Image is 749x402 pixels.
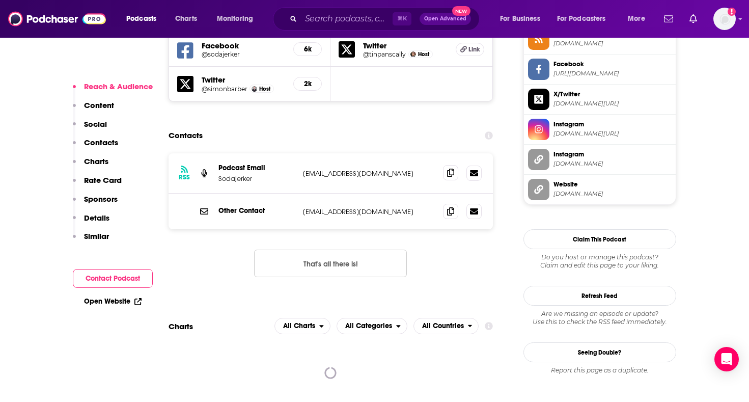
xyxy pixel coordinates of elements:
[553,190,672,198] span: sodajerker.com
[202,85,247,93] a: @simonbarber
[302,45,313,53] h5: 6k
[259,86,270,92] span: Host
[84,231,109,241] p: Similar
[8,9,106,29] img: Podchaser - Follow, Share and Rate Podcasts
[523,253,676,261] span: Do you host or manage this podcast?
[73,138,118,156] button: Contacts
[303,207,435,216] p: [EMAIL_ADDRESS][DOMAIN_NAME]
[73,194,118,213] button: Sponsors
[557,12,606,26] span: For Podcasters
[685,10,701,28] a: Show notifications dropdown
[363,50,406,58] a: @tinpanscally
[84,156,108,166] p: Charts
[528,119,672,140] a: Instagram[DOMAIN_NAME][URL]
[452,6,470,16] span: New
[84,119,107,129] p: Social
[73,213,109,232] button: Details
[553,100,672,108] span: twitter.com/sodajerker
[73,100,114,119] button: Content
[553,60,672,69] span: Facebook
[550,11,621,27] button: open menu
[553,40,672,47] span: sodajerker.libsyn.com
[418,51,429,58] span: Host
[553,70,672,77] span: https://www.facebook.com/sodajerker
[713,8,736,30] img: User Profile
[73,269,153,288] button: Contact Podcast
[169,11,203,27] a: Charts
[84,82,153,91] p: Reach & Audience
[169,126,203,145] h2: Contacts
[119,11,170,27] button: open menu
[523,253,676,270] div: Claim and edit this page to your liking.
[254,250,407,277] button: Nothing here.
[393,12,411,25] span: ⌘ K
[84,213,109,223] p: Details
[553,120,672,129] span: Instagram
[553,160,672,168] span: instagram.com
[252,86,257,92] img: Simon Barber
[528,29,672,50] a: RSS Feed[DOMAIN_NAME]
[218,174,295,183] p: Sodajerker
[210,11,266,27] button: open menu
[528,89,672,110] a: X/Twitter[DOMAIN_NAME][URL]
[500,12,540,26] span: For Business
[84,297,142,306] a: Open Website
[553,180,672,189] span: Website
[714,347,739,371] div: Open Intercom Messenger
[73,175,122,194] button: Rate Card
[523,366,676,374] div: Report this page as a duplicate.
[420,13,471,25] button: Open AdvancedNew
[283,7,489,31] div: Search podcasts, credits, & more...
[202,50,286,58] a: @sodajerker
[274,318,330,334] button: open menu
[528,179,672,200] a: Website[DOMAIN_NAME]
[523,310,676,326] div: Are we missing an episode or update? Use this to check the RSS feed immediately.
[553,90,672,99] span: X/Twitter
[337,318,407,334] h2: Categories
[713,8,736,30] button: Show profile menu
[179,173,190,181] h3: RSS
[345,323,392,330] span: All Categories
[175,12,197,26] span: Charts
[202,41,286,50] h5: Facebook
[84,100,114,110] p: Content
[302,79,313,88] h5: 2k
[73,82,153,100] button: Reach & Audience
[523,342,676,362] a: Seeing Double?
[283,323,315,330] span: All Charts
[218,164,295,172] p: Podcast Email
[468,45,480,53] span: Link
[84,175,122,185] p: Rate Card
[523,286,676,306] button: Refresh Feed
[84,194,118,204] p: Sponsors
[218,206,295,215] p: Other Contact
[424,16,466,21] span: Open Advanced
[363,41,448,50] h5: Twitter
[301,11,393,27] input: Search podcasts, credits, & more...
[413,318,479,334] h2: Countries
[528,149,672,170] a: Instagram[DOMAIN_NAME]
[493,11,553,27] button: open menu
[456,43,484,56] a: Link
[410,51,416,57] img: Brian O'Connor
[84,138,118,147] p: Contacts
[73,119,107,138] button: Social
[713,8,736,30] span: Logged in as antoine.jordan
[523,229,676,249] button: Claim This Podcast
[553,150,672,159] span: Instagram
[169,321,193,331] h2: Charts
[628,12,645,26] span: More
[126,12,156,26] span: Podcasts
[621,11,658,27] button: open menu
[274,318,330,334] h2: Platforms
[337,318,407,334] button: open menu
[528,59,672,80] a: Facebook[URL][DOMAIN_NAME]
[217,12,253,26] span: Monitoring
[202,75,286,85] h5: Twitter
[553,130,672,138] span: instagram.com/sodajerker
